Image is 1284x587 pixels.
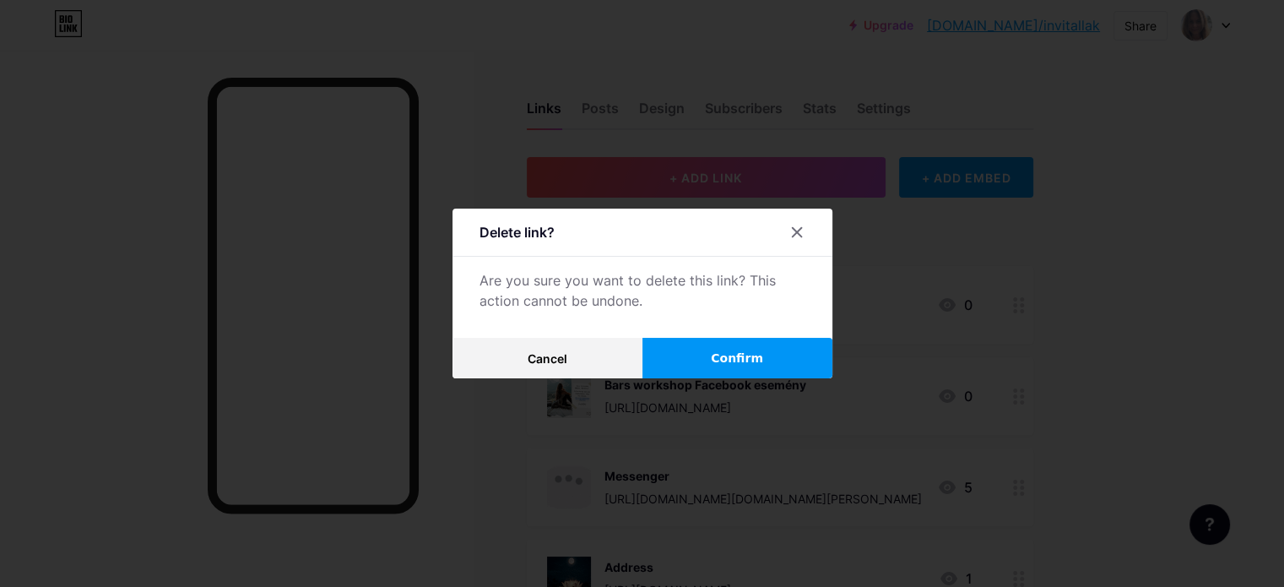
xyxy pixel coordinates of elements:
span: Confirm [711,350,763,367]
div: Delete link? [479,222,555,242]
button: Cancel [452,338,642,378]
span: Cancel [528,351,567,366]
button: Confirm [642,338,832,378]
div: Are you sure you want to delete this link? This action cannot be undone. [479,270,805,311]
